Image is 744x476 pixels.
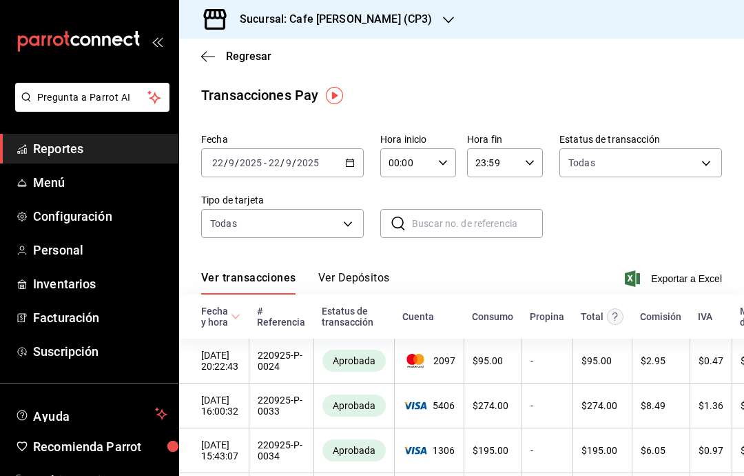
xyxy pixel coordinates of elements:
div: Estatus de transacción [322,306,386,328]
button: Pregunta a Parrot AI [15,83,169,112]
div: # Referencia [257,306,305,328]
td: [DATE] 16:00:32 [179,384,249,428]
div: Propina [530,311,564,322]
span: / [224,157,228,168]
label: Estatus de transacción [559,135,722,144]
span: 5406 [403,400,455,411]
span: Configuración [33,207,167,226]
span: $ 2.95 [641,355,665,366]
span: Regresar [226,50,271,63]
div: Transacciones Pay [201,85,318,106]
span: Personal [33,241,167,259]
label: Hora inicio [380,135,456,144]
span: Suscripción [33,342,167,361]
button: open_drawer_menu [152,36,163,47]
button: Ver transacciones [201,271,296,295]
div: navigation tabs [201,271,390,295]
span: $ 0.97 [699,445,723,456]
svg: Este monto equivale al total pagado por el comensal antes de aplicar Comisión e IVA. [607,308,623,325]
div: Cuenta [402,311,434,322]
span: Reportes [33,139,167,158]
input: ---- [296,157,320,168]
span: 2097 [403,354,455,368]
span: - [264,157,267,168]
input: -- [268,157,280,168]
div: Transacciones cobradas de manera exitosa. [322,395,386,417]
span: Aprobada [327,355,381,366]
span: $ 195.00 [473,445,508,456]
div: Consumo [472,311,513,322]
span: Recomienda Parrot [33,437,167,456]
td: [DATE] 20:22:43 [179,339,249,384]
span: Pregunta a Parrot AI [37,90,148,105]
span: $ 6.05 [641,445,665,456]
input: -- [211,157,224,168]
td: - [521,339,572,384]
label: Fecha [201,135,364,144]
span: Inventarios [33,275,167,293]
span: $ 95.00 [473,355,503,366]
span: $ 0.47 [699,355,723,366]
span: $ 95.00 [581,355,612,366]
div: Todas [210,217,237,230]
label: Hora fin [467,135,543,144]
span: Fecha y hora [201,306,240,328]
input: -- [285,157,292,168]
div: Comisión [640,311,681,322]
div: IVA [698,311,712,322]
span: $ 195.00 [581,445,617,456]
span: Facturación [33,308,167,327]
span: Menú [33,173,167,192]
label: Tipo de tarjeta [201,195,364,205]
input: ---- [239,157,262,168]
button: Ver Depósitos [318,271,390,295]
span: Aprobada [327,400,381,411]
span: / [292,157,296,168]
div: Transacciones cobradas de manera exitosa. [322,439,386,462]
div: Fecha y hora [201,306,228,328]
span: Todas [568,156,595,170]
span: $ 274.00 [473,400,508,411]
span: 1306 [403,445,455,456]
td: [DATE] 15:43:07 [179,428,249,473]
span: $ 1.36 [699,400,723,411]
td: - [521,428,572,473]
div: Total [581,311,603,322]
input: -- [228,157,235,168]
td: 220925-P-0024 [249,339,313,384]
span: $ 274.00 [581,400,617,411]
div: Transacciones cobradas de manera exitosa. [322,350,386,372]
h3: Sucursal: Cafe [PERSON_NAME] (CP3) [229,11,432,28]
span: $ 8.49 [641,400,665,411]
td: 220925-P-0033 [249,384,313,428]
button: Exportar a Excel [628,270,722,287]
img: Tooltip marker [326,87,343,104]
input: Buscar no. de referencia [412,210,543,237]
a: Pregunta a Parrot AI [10,100,169,115]
span: Ayuda [33,406,149,422]
button: Regresar [201,50,271,63]
td: 220925-P-0034 [249,428,313,473]
span: / [280,157,285,168]
span: Aprobada [327,445,381,456]
td: - [521,384,572,428]
span: / [235,157,239,168]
